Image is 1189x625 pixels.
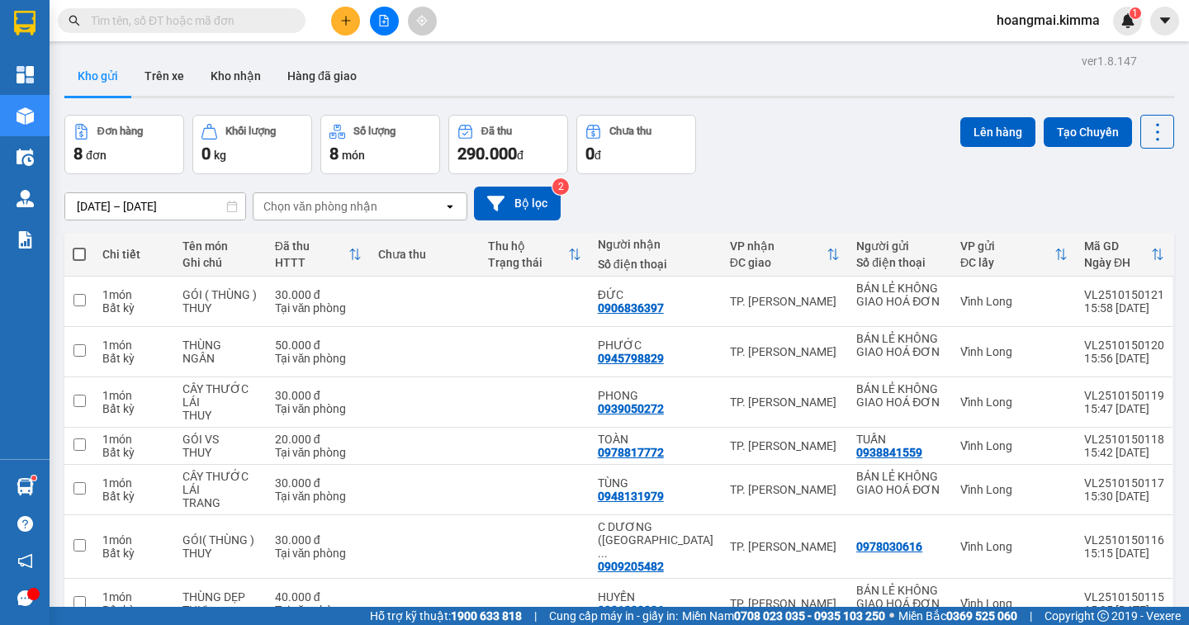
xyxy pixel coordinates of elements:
[730,540,840,553] div: TP. [PERSON_NAME]
[576,115,696,174] button: Chưa thu0đ
[182,547,258,560] div: THUY
[1082,52,1137,70] div: ver 1.8.147
[598,352,664,365] div: 0945798829
[856,540,922,553] div: 0978030616
[102,590,166,604] div: 1 món
[1084,476,1164,490] div: VL2510150117
[457,144,517,163] span: 290.000
[370,607,522,625] span: Hỗ trợ kỹ thuật:
[192,115,312,174] button: Khối lượng0kg
[102,533,166,547] div: 1 món
[598,433,713,446] div: TOÀN
[102,352,166,365] div: Bất kỳ
[730,239,827,253] div: VP nhận
[1084,533,1164,547] div: VL2510150116
[275,490,362,503] div: Tại văn phòng
[17,231,34,249] img: solution-icon
[275,547,362,560] div: Tại văn phòng
[275,402,362,415] div: Tại văn phòng
[598,389,713,402] div: PHONG
[182,433,258,446] div: GÓI VS
[340,15,352,26] span: plus
[960,483,1068,496] div: Vĩnh Long
[102,402,166,415] div: Bất kỳ
[451,609,522,623] strong: 1900 633 818
[443,200,457,213] svg: open
[1084,433,1164,446] div: VL2510150118
[275,590,362,604] div: 40.000 đ
[102,490,166,503] div: Bất kỳ
[730,439,840,452] div: TP. [PERSON_NAME]
[1084,547,1164,560] div: 15:15 [DATE]
[17,553,33,569] span: notification
[107,73,239,97] div: 0945798829
[370,7,399,36] button: file-add
[182,352,258,365] div: NGÂN
[275,256,349,269] div: HTTT
[730,395,840,409] div: TP. [PERSON_NAME]
[1084,256,1151,269] div: Ngày ĐH
[69,15,80,26] span: search
[378,15,390,26] span: file-add
[1120,13,1135,28] img: icon-new-feature
[131,56,197,96] button: Trên xe
[182,470,258,496] div: CÂY THƯỚC LÁI
[274,56,370,96] button: Hàng đã giao
[598,301,664,315] div: 0906836397
[107,14,239,54] div: TP. [PERSON_NAME]
[107,16,147,33] span: Nhận:
[1084,402,1164,415] div: 15:47 [DATE]
[14,11,36,36] img: logo-vxr
[1076,233,1172,277] th: Toggle SortBy
[182,288,258,301] div: GÓI ( THÙNG )
[960,117,1035,147] button: Lên hàng
[598,560,664,573] div: 0909205482
[182,496,258,509] div: TRANG
[14,16,40,33] span: Gửi:
[1130,7,1141,19] sup: 1
[263,198,377,215] div: Chọn văn phòng nhận
[102,389,166,402] div: 1 món
[102,339,166,352] div: 1 món
[1132,7,1138,19] span: 1
[1030,607,1032,625] span: |
[320,115,440,174] button: Số lượng8món
[275,604,362,617] div: Tại văn phòng
[598,476,713,490] div: TÙNG
[197,56,274,96] button: Kho nhận
[856,446,922,459] div: 0938841559
[102,547,166,560] div: Bất kỳ
[17,107,34,125] img: warehouse-icon
[889,613,894,619] span: ⚪️
[730,345,840,358] div: TP. [PERSON_NAME]
[182,409,258,422] div: THUY
[267,233,371,277] th: Toggle SortBy
[856,584,944,610] div: BÁN LẺ KHÔNG GIAO HOÁ ĐƠN
[14,14,96,54] div: Vĩnh Long
[598,520,713,560] div: C DƯƠNG (CTY SÁNG TẠO)
[275,533,362,547] div: 30.000 đ
[14,54,96,133] div: BÁN LẺ KHÔNG GIAO HOÁ ĐƠN
[488,256,568,269] div: Trạng thái
[730,256,827,269] div: ĐC giao
[1044,117,1132,147] button: Tạo Chuyến
[275,352,362,365] div: Tại văn phòng
[182,446,258,459] div: THUY
[97,125,143,137] div: Đơn hàng
[275,433,362,446] div: 20.000 đ
[275,389,362,402] div: 30.000 đ
[408,7,437,36] button: aim
[488,239,568,253] div: Thu hộ
[856,256,944,269] div: Số điện thoại
[182,533,258,547] div: GÓI( THÙNG )
[448,115,568,174] button: Đã thu290.000đ
[102,476,166,490] div: 1 món
[598,446,664,459] div: 0978817772
[91,12,286,30] input: Tìm tên, số ĐT hoặc mã đơn
[722,233,848,277] th: Toggle SortBy
[960,540,1068,553] div: Vĩnh Long
[102,446,166,459] div: Bất kỳ
[517,149,523,162] span: đ
[182,590,258,604] div: THÙNG DẸP
[534,607,537,625] span: |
